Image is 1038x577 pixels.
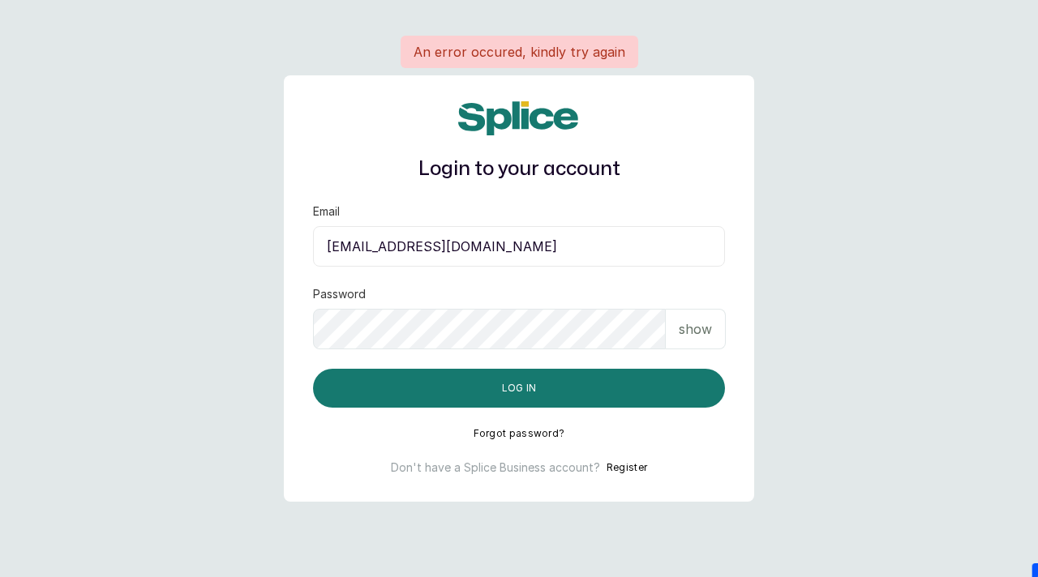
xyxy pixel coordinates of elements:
p: An error occured, kindly try again [414,42,625,62]
input: email@acme.com [313,226,725,267]
label: Password [313,286,366,302]
h1: Login to your account [313,155,725,184]
button: Log in [313,369,725,408]
p: show [679,319,712,339]
button: Forgot password? [474,427,565,440]
p: Don't have a Splice Business account? [391,459,600,476]
label: Email [313,203,340,220]
button: Register [607,459,647,476]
